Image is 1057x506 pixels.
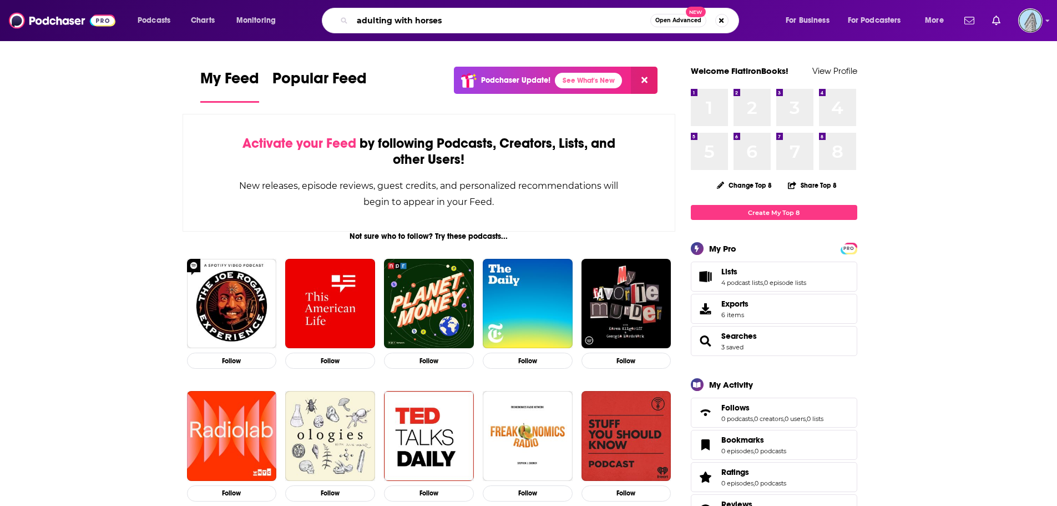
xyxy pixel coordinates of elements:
a: Show notifications dropdown [960,11,979,30]
button: Follow [483,485,573,502]
span: Lists [721,267,737,277]
span: Logged in as FlatironBooks [1018,8,1043,33]
a: Show notifications dropdown [988,11,1005,30]
a: 0 podcasts [721,415,753,423]
img: Stuff You Should Know [581,391,671,481]
span: More [925,13,944,28]
button: Follow [384,485,474,502]
a: Popular Feed [272,69,367,103]
a: Lists [721,267,806,277]
button: Follow [187,353,277,369]
div: Search podcasts, credits, & more... [332,8,750,33]
button: Follow [581,485,671,502]
a: Lists [695,269,717,284]
span: Follows [721,403,750,413]
button: Open AdvancedNew [650,14,706,27]
span: , [806,415,807,423]
button: Follow [285,485,375,502]
button: Follow [384,353,474,369]
span: Podcasts [138,13,170,28]
a: See What's New [555,73,622,88]
button: Show profile menu [1018,8,1043,33]
a: Follows [695,405,717,420]
div: by following Podcasts, Creators, Lists, and other Users! [239,136,620,168]
a: Follows [721,403,823,413]
span: Exports [721,299,749,309]
button: open menu [229,12,290,29]
a: 0 episodes [721,479,753,487]
a: Ratings [695,469,717,485]
span: For Business [786,13,830,28]
a: TED Talks Daily [384,391,474,481]
button: Change Top 8 [710,178,779,192]
button: Follow [483,353,573,369]
a: Welcome FlatironBooks! [691,66,788,76]
button: open menu [917,12,958,29]
a: 0 episodes [721,447,753,455]
a: 0 episode lists [764,279,806,287]
div: Not sure who to follow? Try these podcasts... [183,232,676,241]
div: New releases, episode reviews, guest credits, and personalized recommendations will begin to appe... [239,178,620,210]
span: Exports [695,301,717,317]
a: My Favorite Murder with Karen Kilgariff and Georgia Hardstark [581,259,671,349]
img: The Daily [483,259,573,349]
a: PRO [842,244,856,252]
input: Search podcasts, credits, & more... [352,12,650,29]
img: The Joe Rogan Experience [187,259,277,349]
button: open menu [130,12,185,29]
a: Bookmarks [695,437,717,453]
div: My Activity [709,379,753,390]
span: Popular Feed [272,69,367,94]
button: open menu [841,12,917,29]
span: , [783,415,785,423]
span: Bookmarks [721,435,764,445]
button: Follow [285,353,375,369]
p: Podchaser Update! [481,76,550,85]
span: , [753,447,755,455]
img: Podchaser - Follow, Share and Rate Podcasts [9,10,115,31]
a: 0 podcasts [755,447,786,455]
span: , [753,479,755,487]
a: Searches [721,331,757,341]
span: My Feed [200,69,259,94]
span: New [686,7,706,17]
img: Freakonomics Radio [483,391,573,481]
span: For Podcasters [848,13,901,28]
button: Follow [581,353,671,369]
span: Activate your Feed [242,135,356,152]
span: Searches [691,326,857,356]
span: Bookmarks [691,430,857,460]
a: 0 podcasts [755,479,786,487]
span: Monitoring [236,13,276,28]
span: Charts [191,13,215,28]
img: Ologies with Alie Ward [285,391,375,481]
span: , [763,279,764,287]
img: Planet Money [384,259,474,349]
a: 4 podcast lists [721,279,763,287]
a: Searches [695,333,717,349]
a: Bookmarks [721,435,786,445]
a: 0 users [785,415,806,423]
a: 0 creators [754,415,783,423]
span: Follows [691,398,857,428]
a: Create My Top 8 [691,205,857,220]
a: Ratings [721,467,786,477]
a: View Profile [812,66,857,76]
span: , [753,415,754,423]
img: This American Life [285,259,375,349]
span: 6 items [721,311,749,319]
button: open menu [778,12,843,29]
a: 0 lists [807,415,823,423]
a: Exports [691,294,857,324]
span: PRO [842,244,856,253]
img: Radiolab [187,391,277,481]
